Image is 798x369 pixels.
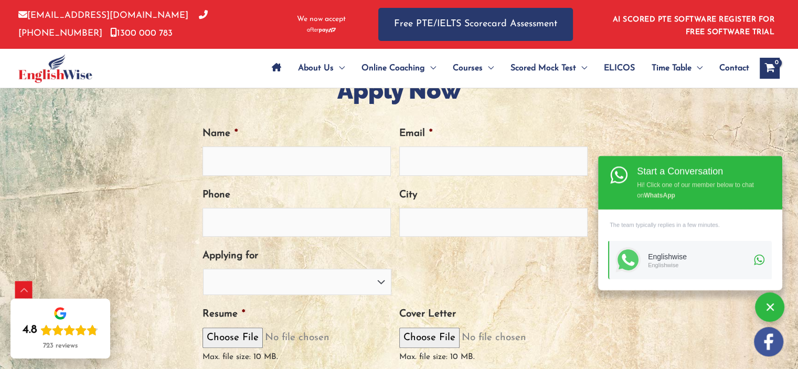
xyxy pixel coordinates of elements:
img: white-facebook.png [754,327,783,356]
img: Afterpay-Logo [307,27,336,33]
span: Max. file size: 10 MB. [399,344,483,361]
nav: Site Navigation: Main Menu [263,50,749,87]
div: Englishwise [648,261,751,268]
span: Menu Toggle [576,50,587,87]
label: Applying for [203,250,258,263]
div: Hi! Click one of our member below to chat on [637,177,760,201]
span: We now accept [297,14,346,25]
a: AI SCORED PTE SOFTWARE REGISTER FOR FREE SOFTWARE TRIAL [613,16,775,36]
label: Email [399,128,432,141]
div: Start a Conversation [637,164,760,177]
strong: WhatsApp [644,192,675,199]
a: [EMAIL_ADDRESS][DOMAIN_NAME] [18,11,188,20]
a: Time TableMenu Toggle [643,50,711,87]
label: Phone [203,189,230,202]
a: EnglishwiseEnglishwise [608,241,772,279]
span: Courses [453,50,483,87]
aside: Header Widget 1 [607,7,780,41]
a: Scored Mock TestMenu Toggle [502,50,595,87]
div: Englishwise [648,252,751,261]
strong: Apply Now [337,77,461,104]
span: ELICOS [604,50,635,87]
a: Online CoachingMenu Toggle [353,50,444,87]
span: Menu Toggle [425,50,436,87]
span: Menu Toggle [691,50,703,87]
div: 723 reviews [43,342,78,350]
label: Name [203,128,238,141]
span: Time Table [652,50,691,87]
label: Cover Letter [399,308,456,321]
div: Rating: 4.8 out of 5 [23,323,98,338]
span: Online Coaching [361,50,425,87]
label: City [399,189,417,202]
a: About UsMenu Toggle [290,50,353,87]
span: Contact [719,50,749,87]
span: About Us [298,50,334,87]
a: Contact [711,50,749,87]
span: Scored Mock Test [510,50,576,87]
div: The team typically replies in a few minutes. [608,216,772,234]
a: CoursesMenu Toggle [444,50,502,87]
span: Menu Toggle [334,50,345,87]
div: 4.8 [23,323,37,338]
span: Menu Toggle [483,50,494,87]
label: Resume [203,308,245,321]
a: Free PTE/IELTS Scorecard Assessment [378,8,573,41]
img: cropped-ew-logo [18,54,92,83]
a: ELICOS [595,50,643,87]
a: View Shopping Cart, empty [760,58,780,79]
span: Max. file size: 10 MB. [203,344,286,361]
a: 1300 000 783 [110,29,173,38]
a: [PHONE_NUMBER] [18,11,208,37]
